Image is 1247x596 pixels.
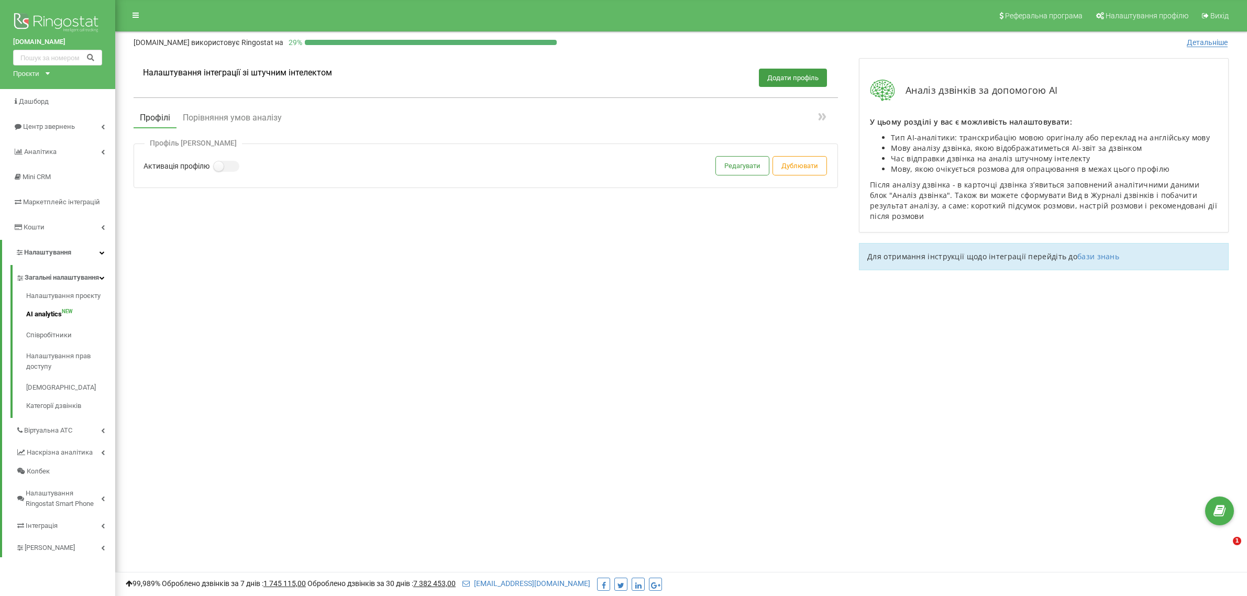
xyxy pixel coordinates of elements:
[1210,12,1229,20] span: Вихід
[13,37,102,47] a: [DOMAIN_NAME]
[759,69,827,87] button: Додати профіль
[24,248,71,256] span: Налаштування
[162,579,306,588] span: Оброблено дзвінків за 7 днів :
[19,97,49,105] span: Дашборд
[16,481,115,513] a: Налаштування Ringostat Smart Phone
[26,291,115,304] a: Налаштування проєкту
[773,157,826,175] button: Дублювати
[23,173,51,181] span: Mini CRM
[23,123,75,130] span: Центр звернень
[16,535,115,557] a: [PERSON_NAME]
[891,164,1218,174] li: Мову, якою очікується розмова для опрацювання в межах цього профілю
[24,425,72,436] span: Віртуальна АТС
[413,579,456,588] u: 7 382 453,00
[26,488,101,509] span: Налаштування Ringostat Smart Phone
[176,108,288,127] button: Порівняння умов аналізу
[263,579,306,588] u: 1 745 115,00
[870,117,1218,127] p: У цьому розділі у вас є можливість налаштовувати:
[143,68,332,78] h1: Налаштування інтеграції зі штучним інтелектом
[134,37,283,48] p: [DOMAIN_NAME]
[1233,537,1241,545] span: 1
[462,579,590,588] a: [EMAIL_ADDRESS][DOMAIN_NAME]
[1211,537,1237,562] iframe: Intercom live chat
[891,153,1218,164] li: Час відправки дзвінка на аналіз штучному інтелекту
[134,108,176,128] button: Профілі
[16,440,115,462] a: Наскрізна аналітика
[16,513,115,535] a: Інтеграція
[1187,38,1228,47] span: Детальніше
[891,133,1218,143] li: Тип AI-аналітики: транскрибацію мовою оригіналу або переклад на англійську мову
[13,68,39,79] div: Проєкти
[144,161,209,171] label: Активація профілю
[26,346,115,377] a: Налаштування прав доступу
[307,579,456,588] span: Оброблено дзвінків за 30 днів :
[191,38,283,47] span: використовує Ringostat на
[16,265,115,287] a: Загальні налаштування
[870,80,1218,101] div: Аналіз дзвінків за допомогою AI
[2,240,115,265] a: Налаштування
[145,139,242,148] div: Профіль [PERSON_NAME]
[26,398,115,411] a: Категорії дзвінків
[891,143,1218,153] li: Мову аналізу дзвінка, якою відображатиметься AI-звіт за дзвінком
[26,325,115,346] a: Співробітники
[26,377,115,398] a: [DEMOGRAPHIC_DATA]
[1077,251,1119,261] a: бази знань
[126,579,160,588] span: 99,989%
[24,148,57,156] span: Аналiтика
[25,272,99,283] span: Загальні налаштування
[1106,12,1188,20] span: Налаштування профілю
[13,10,102,37] img: Ringostat logo
[13,50,102,65] input: Пошук за номером
[16,462,115,481] a: Колбек
[1005,12,1083,20] span: Реферальна програма
[16,418,115,440] a: Віртуальна АТС
[870,180,1218,222] p: Після аналізу дзвінка - в карточці дзвінка зʼявиться заповнений аналітичними даними блок "Аналіз ...
[716,157,769,175] button: Редагувати
[24,223,45,231] span: Кошти
[25,543,75,553] span: [PERSON_NAME]
[26,304,115,325] a: AI analyticsNEW
[867,251,1220,262] p: Для отримання інструкції щодо інтеграції перейдіть до
[23,198,100,206] span: Маркетплейс інтеграцій
[283,37,305,48] p: 29 %
[27,466,50,477] span: Колбек
[27,447,93,458] span: Наскрізна аналітика
[26,521,58,531] span: Інтеграція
